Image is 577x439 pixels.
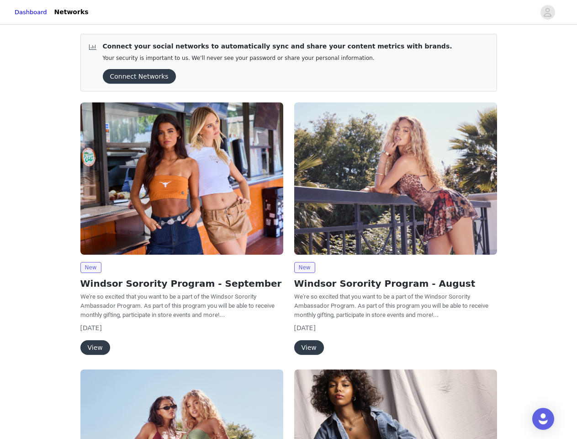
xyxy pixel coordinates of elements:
[532,408,554,430] div: Open Intercom Messenger
[294,340,324,355] button: View
[80,324,102,332] span: [DATE]
[543,5,552,20] div: avatar
[103,55,452,62] p: Your security is important to us. We’ll never see your password or share your personal information.
[80,293,275,318] span: We're so excited that you want to be a part of the Windsor Sorority Ambassador Program. As part o...
[294,344,324,351] a: View
[294,293,488,318] span: We're so excited that you want to be a part of the Windsor Sorority Ambassador Program. As part o...
[80,262,101,273] span: New
[103,69,176,84] button: Connect Networks
[49,2,94,22] a: Networks
[80,277,283,290] h2: Windsor Sorority Program - September
[80,344,110,351] a: View
[80,102,283,255] img: Windsor
[103,42,452,51] p: Connect your social networks to automatically sync and share your content metrics with brands.
[294,102,497,255] img: Windsor
[294,324,316,332] span: [DATE]
[294,262,315,273] span: New
[294,277,497,290] h2: Windsor Sorority Program - August
[15,8,47,17] a: Dashboard
[80,340,110,355] button: View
